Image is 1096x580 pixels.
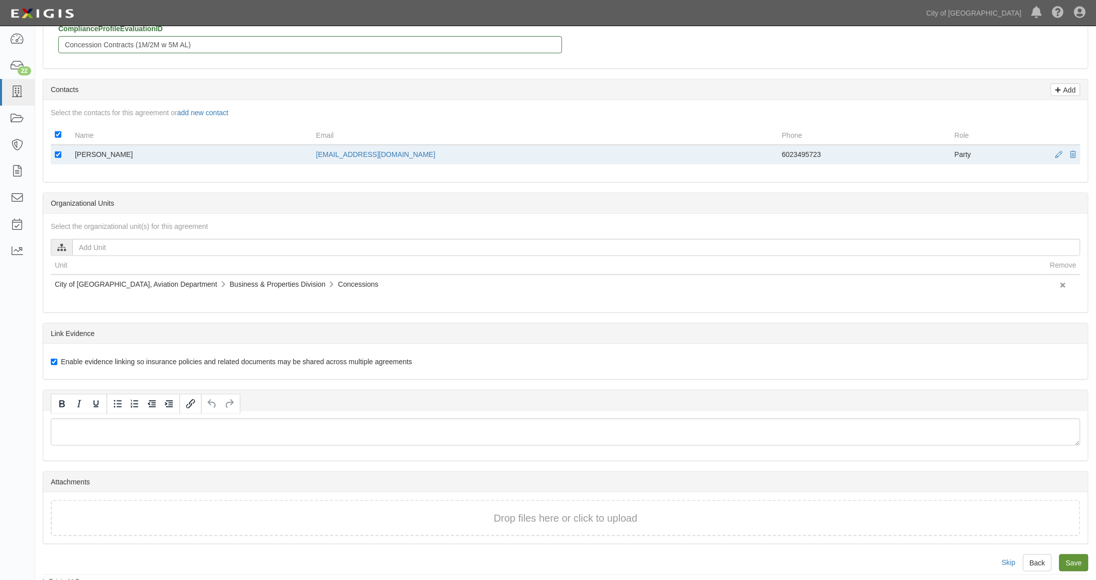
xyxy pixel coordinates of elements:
img: logo-5460c22ac91f19d4615b14bd174203de0afe785f0fc80cf4dbbc73dc1793850b.png [8,5,77,23]
input: Add Unit [72,239,1080,256]
a: Add [1051,84,1080,96]
th: Phone [778,125,950,145]
input: Enable evidence linking so insurance policies and related documents may be shared across multiple... [51,359,57,365]
a: Skip [1002,558,1016,566]
a: Remove organizational unit [1060,280,1066,291]
th: Unit [51,256,1046,275]
a: add new contact [177,109,228,117]
th: Role [951,125,1040,145]
div: Select the organizational unit(s) for this agreement [43,221,1088,231]
td: Party [951,145,1040,164]
td: 6023495723 [778,145,950,164]
div: Select the contacts for this agreement or [43,108,1088,118]
button: Increase indent [160,395,177,412]
td: [PERSON_NAME] [71,145,312,164]
button: Insert/edit link [182,395,199,412]
label: Enable evidence linking so insurance policies and related documents may be shared across multiple... [51,357,412,367]
p: Add [1061,84,1076,96]
i: Help Center - Complianz [1052,7,1064,19]
label: ComplianceProfileEvaluationID [58,24,163,34]
span: Concessions [338,280,379,288]
div: Organizational Units [43,193,1088,214]
th: Remove [1046,256,1080,275]
button: Undo [204,395,221,412]
button: Bullet list [109,395,126,412]
div: Link Evidence [43,323,1088,344]
input: Save [1059,554,1088,571]
a: Back [1023,554,1052,571]
button: Bold [53,395,70,412]
button: Drop files here or click to upload [494,511,637,526]
span: Business & Properties Division [230,280,326,288]
span: City of [GEOGRAPHIC_DATA], Aviation Department [55,280,217,288]
div: Contacts [43,79,1088,100]
th: Name [71,125,312,145]
a: [EMAIL_ADDRESS][DOMAIN_NAME] [316,150,435,158]
div: Notes [43,390,1088,411]
button: Underline [87,395,105,412]
button: Redo [221,395,238,412]
button: Decrease indent [143,395,160,412]
div: Attachments [43,472,1088,492]
th: Email [312,125,778,145]
div: 22 [18,66,31,75]
button: Italic [70,395,87,412]
a: City of [GEOGRAPHIC_DATA] [922,3,1027,23]
button: Numbered list [126,395,143,412]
